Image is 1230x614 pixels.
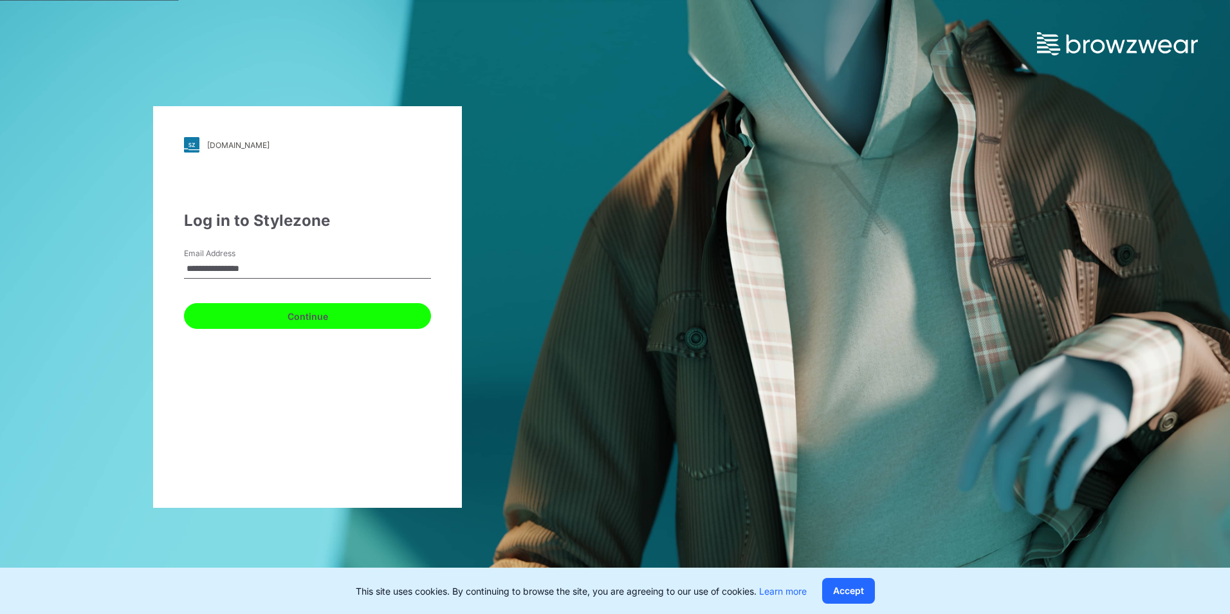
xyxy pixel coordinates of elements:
[184,137,431,153] a: [DOMAIN_NAME]
[759,586,807,597] a: Learn more
[822,578,875,604] button: Accept
[207,140,270,150] div: [DOMAIN_NAME]
[1037,32,1198,55] img: browzwear-logo.73288ffb.svg
[356,584,807,598] p: This site uses cookies. By continuing to browse the site, you are agreeing to our use of cookies.
[184,303,431,329] button: Continue
[184,248,274,259] label: Email Address
[184,137,199,153] img: svg+xml;base64,PHN2ZyB3aWR0aD0iMjgiIGhlaWdodD0iMjgiIHZpZXdCb3g9IjAgMCAyOCAyOCIgZmlsbD0ibm9uZSIgeG...
[184,209,431,232] div: Log in to Stylezone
